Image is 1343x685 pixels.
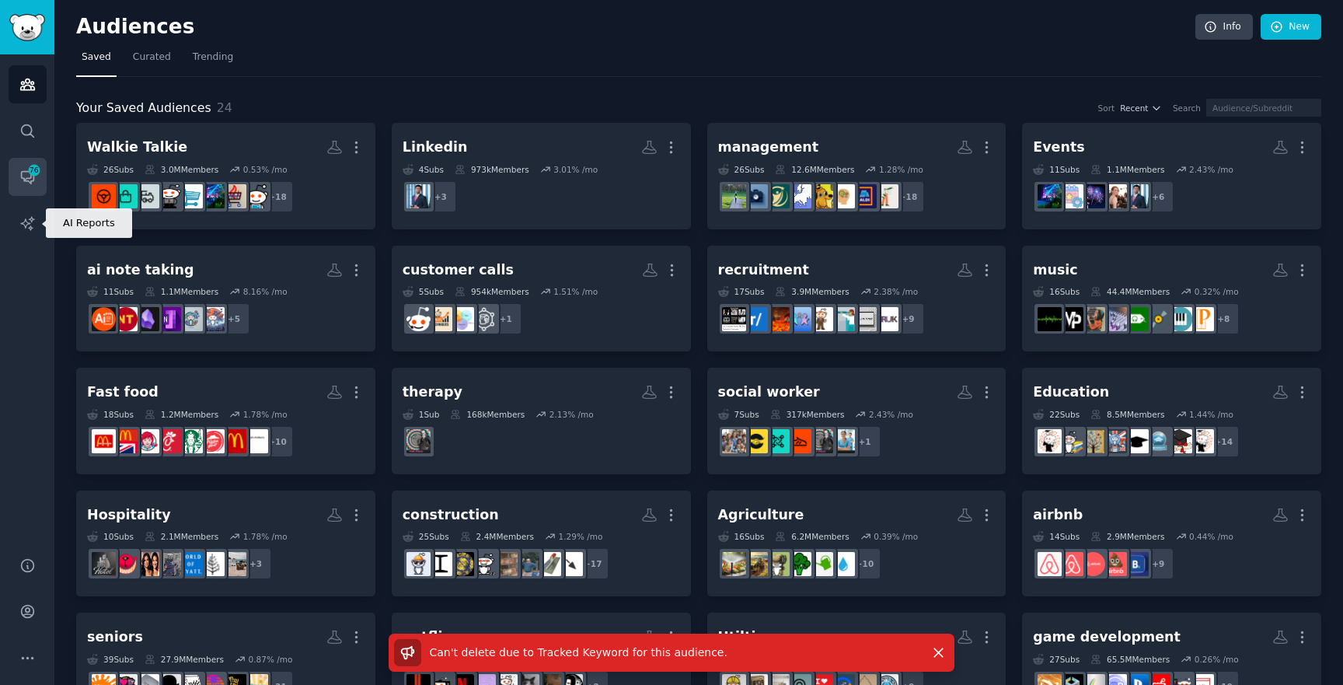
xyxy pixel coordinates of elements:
div: 8.5M Members [1090,409,1164,420]
img: HazbinHotel [113,552,138,576]
a: music16Subs44.4MMembers0.32% /mo+8VirtualPianopianocoversMusicPromotionMusicProductionDealsProMus... [1022,246,1321,352]
div: Search [1173,103,1201,114]
div: + 14 [1207,425,1240,458]
img: MusicProductionDeals [1125,307,1149,331]
div: 2.13 % /mo [549,409,594,420]
div: 11 Sub s [1033,164,1080,175]
div: 1.1M Members [145,286,218,297]
img: hyatt [179,552,203,576]
div: 3.01 % /mo [553,164,598,175]
img: teaching [1081,429,1105,453]
div: 16 Sub s [1033,286,1080,297]
img: MusicProductionMemes [1081,307,1105,331]
img: RainwaterHarvesting [831,552,855,576]
div: 26 Sub s [718,164,765,175]
img: retail [179,184,203,208]
img: findapath [722,184,746,208]
img: TeachingUK [1103,429,1127,453]
span: Recent [1120,103,1148,114]
div: 3.0M Members [145,164,218,175]
input: Audience/Subreddit [1206,99,1321,117]
img: TalesFromRetail [244,184,268,208]
img: college [1038,429,1062,453]
img: StarbucksGW [179,429,203,453]
div: 1.28 % /mo [879,164,923,175]
div: 2.43 % /mo [869,409,913,420]
span: 76 [27,165,41,176]
a: airbnb14Subs2.9MMembers0.44% /mo+9BookingDiscountHotAirbnbAirBnBHostsairbnb_hostsAirBnB [1022,491,1321,597]
span: 24 [217,100,232,115]
div: Sort [1098,103,1115,114]
img: Concrete [515,552,539,576]
span: Curated [133,51,171,65]
div: + 9 [1142,547,1174,580]
img: Eventmanagement [1059,184,1083,208]
img: AirBnBHosts [1081,552,1105,576]
div: therapy [403,383,462,402]
a: Curated [127,45,176,77]
a: Fast food18Subs1.2MMembers1.78% /mo+10ChickFilAforSoCalMcDonaldsEmployeespizzahutemployeesStarbuc... [76,368,375,474]
img: Plastering [537,552,561,576]
div: airbnb [1033,505,1083,525]
div: 0.44 % /mo [1189,531,1233,542]
img: Architects [472,552,496,576]
div: 317k Members [770,409,845,420]
img: skills [831,184,855,208]
a: Events11Subs1.1MMembers2.43% /mo+6LinkedInLunaticsCelebEventsCalgaryEventsEventmanagementEventPro... [1022,123,1321,229]
img: HotAirbnb [1103,552,1127,576]
img: Warehouseworkers [135,184,159,208]
img: RecruitmentAgencies [744,307,768,331]
div: + 18 [261,180,294,213]
img: MusicPromotion [1146,307,1170,331]
img: recruitinghell [766,307,790,331]
div: Fast food [87,383,159,402]
div: + 1 [849,425,881,458]
a: Hospitality10Subs2.1MMembers1.78% /mo+3HospitalityFourSeasonsHotelshyattKitchenConfidentialSouthe... [76,491,375,597]
img: McDonalds [92,429,116,453]
img: userexperience [472,307,496,331]
div: 0.53 % /mo [243,164,288,175]
div: + 18 [892,180,925,213]
div: Hospitality [87,505,171,525]
img: UniUK [1125,429,1149,453]
div: 16 Sub s [718,531,765,542]
img: retailhell [222,184,246,208]
div: 2.4M Members [460,531,534,542]
img: cscareerquestionsEU [787,184,811,208]
img: ProductivityGeeks [179,307,203,331]
div: 168k Members [450,409,525,420]
img: Leadership [766,184,790,208]
img: VirtualPiano [1190,307,1214,331]
div: + 9 [892,302,925,335]
img: AiNoteTaker [92,307,116,331]
div: 1.29 % /mo [559,531,603,542]
img: vegetablegardening [787,552,811,576]
img: Socialworkuk [722,429,746,453]
img: work [744,184,768,208]
img: OneNote [157,307,181,331]
span: Can't delete due to Tracked Keyword for this audience . [430,646,727,659]
img: EventProduction [1038,184,1062,208]
img: ChickFilAWorkers [157,429,181,453]
img: PropertyManagement [113,184,138,208]
img: BookingDiscount [1125,552,1149,576]
a: Education22Subs8.5MMembers1.44% /mo+14OntarioUniversitieshighschoolUniversityUniUKTeachingUKteach... [1022,368,1321,474]
div: 1.44 % /mo [1189,409,1233,420]
a: Info [1195,14,1253,40]
div: 18 Sub s [87,409,134,420]
a: Walkie Talkie26Subs3.0MMembers0.53% /mo+18TalesFromRetailretailhellEventProductionretailsecurityg... [76,123,375,229]
a: therapy1Sub168kMembers2.13% /motherapists [392,368,691,474]
img: CalgaryEvents [1081,184,1105,208]
div: Linkedin [403,138,468,157]
a: Saved [76,45,117,77]
img: socialwork [766,429,790,453]
div: Utilties [718,627,773,647]
img: pianocovers [1168,307,1192,331]
img: therapists [406,429,431,453]
div: management [718,138,819,157]
img: ObsidianMD [135,307,159,331]
h2: Audiences [76,15,1195,40]
div: 14 Sub s [1033,531,1080,542]
div: + 8 [1207,302,1240,335]
a: recruitment17Subs3.9MMembers2.38% /mo+9HumanResourcesUKjobhuntingrecruiterhumanresourcesAskHRrecr... [707,246,1006,352]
